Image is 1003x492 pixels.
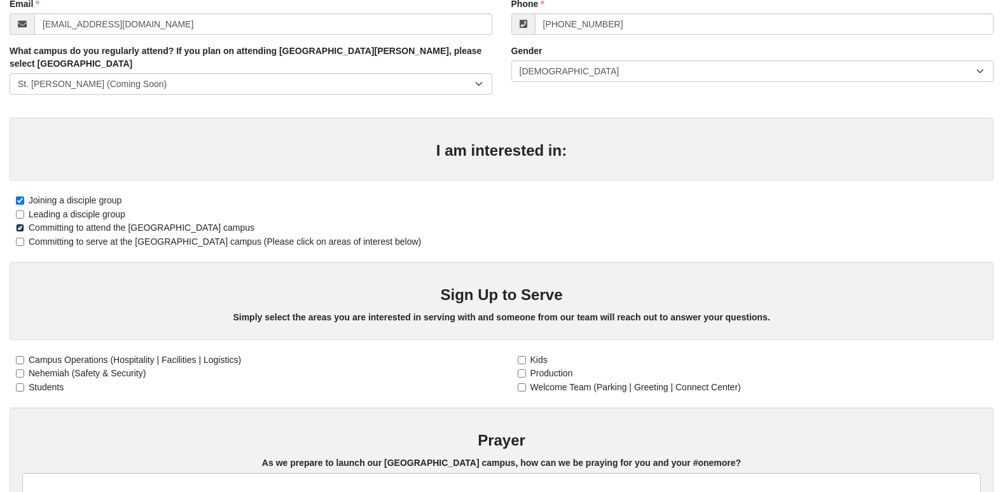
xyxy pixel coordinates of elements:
input: Students [16,383,24,392]
h3: Sign Up to Serve [22,286,981,304]
span: Welcome Team (Parking | Greeting | Connect Center) [530,382,741,392]
span: Production [530,368,573,378]
input: Nehemiah (Safety & Security) [16,369,24,378]
input: Committing to attend the [GEOGRAPHIC_DATA] campus [16,224,24,232]
span: Joining a disciple group [29,195,121,205]
span: Leading a disciple group [29,209,125,219]
span: Students [29,382,64,392]
input: Kids [518,356,526,364]
span: Campus Operations (Hospitality | Facilities | Logistics) [29,355,241,365]
input: Welcome Team (Parking | Greeting | Connect Center) [518,383,526,392]
h3: Prayer [22,432,981,450]
h5: As we prepare to launch our [GEOGRAPHIC_DATA] campus, how can we be praying for you and your #one... [22,458,981,468]
input: Campus Operations (Hospitality | Facilities | Logistics) [16,356,24,364]
label: What campus do you regularly attend? If you plan on attending [GEOGRAPHIC_DATA][PERSON_NAME], ple... [10,44,492,70]
input: Leading a disciple group [16,210,24,219]
span: Committing to serve at the [GEOGRAPHIC_DATA] campus (Please click on areas of interest below) [29,236,421,247]
input: Committing to serve at the [GEOGRAPHIC_DATA] campus (Please click on areas of interest below) [16,238,24,246]
h5: Simply select the areas you are interested in serving with and someone from our team will reach o... [22,312,981,323]
input: Production [518,369,526,378]
span: Kids [530,355,548,365]
span: Committing to attend the [GEOGRAPHIC_DATA] campus [29,222,254,233]
span: Nehemiah (Safety & Security) [29,368,146,378]
input: Joining a disciple group [16,196,24,205]
h3: I am interested in: [22,142,981,160]
label: Gender [511,44,543,57]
